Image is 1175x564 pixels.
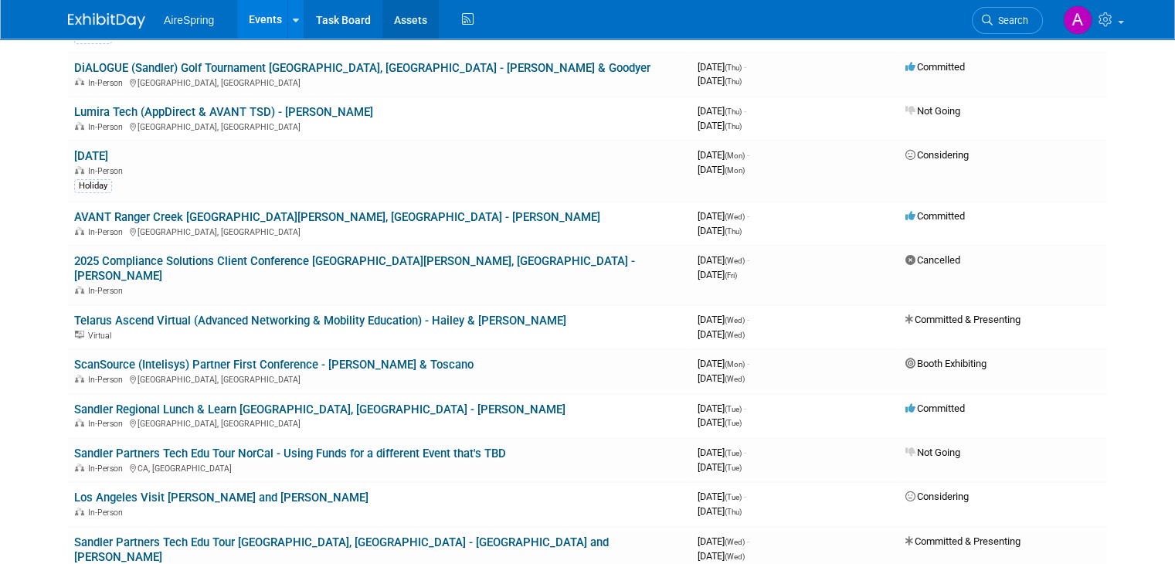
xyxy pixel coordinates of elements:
[905,210,965,222] span: Committed
[744,105,746,117] span: -
[725,212,745,221] span: (Wed)
[905,254,960,266] span: Cancelled
[698,105,746,117] span: [DATE]
[75,286,84,294] img: In-Person Event
[747,149,749,161] span: -
[698,461,742,473] span: [DATE]
[972,7,1043,34] a: Search
[74,416,685,429] div: [GEOGRAPHIC_DATA], [GEOGRAPHIC_DATA]
[75,227,84,235] img: In-Person Event
[75,78,84,86] img: In-Person Event
[725,271,737,280] span: (Fri)
[75,166,84,174] img: In-Person Event
[905,149,969,161] span: Considering
[725,257,745,265] span: (Wed)
[74,358,474,372] a: ScanSource (Intelisys) Partner First Conference - [PERSON_NAME] & Toscano
[905,447,960,458] span: Not Going
[698,75,742,87] span: [DATE]
[698,535,749,547] span: [DATE]
[725,166,745,175] span: (Mon)
[75,508,84,515] img: In-Person Event
[74,447,506,460] a: Sandler Partners Tech Edu Tour NorCal - Using Funds for a different Event that's TBD
[725,151,745,160] span: (Mon)
[74,314,566,328] a: Telarus Ascend Virtual (Advanced Networking & Mobility Education) - Hailey & [PERSON_NAME]
[68,13,145,29] img: ExhibitDay
[698,403,746,414] span: [DATE]
[74,105,373,119] a: Lumira Tech (AppDirect & AVANT TSD) - [PERSON_NAME]
[725,464,742,472] span: (Tue)
[75,375,84,382] img: In-Person Event
[698,149,749,161] span: [DATE]
[698,358,749,369] span: [DATE]
[725,77,742,86] span: (Thu)
[725,449,742,457] span: (Tue)
[698,505,742,517] span: [DATE]
[88,331,116,341] span: Virtual
[74,225,685,237] div: [GEOGRAPHIC_DATA], [GEOGRAPHIC_DATA]
[747,358,749,369] span: -
[88,78,127,88] span: In-Person
[75,419,84,426] img: In-Person Event
[74,76,685,88] div: [GEOGRAPHIC_DATA], [GEOGRAPHIC_DATA]
[74,491,368,505] a: Los Angeles Visit [PERSON_NAME] and [PERSON_NAME]
[725,538,745,546] span: (Wed)
[698,314,749,325] span: [DATE]
[725,316,745,324] span: (Wed)
[747,210,749,222] span: -
[74,254,635,283] a: 2025 Compliance Solutions Client Conference [GEOGRAPHIC_DATA][PERSON_NAME], [GEOGRAPHIC_DATA] - [...
[75,464,84,471] img: In-Person Event
[88,122,127,132] span: In-Person
[75,122,84,130] img: In-Person Event
[725,107,742,116] span: (Thu)
[744,447,746,458] span: -
[725,375,745,383] span: (Wed)
[74,403,565,416] a: Sandler Regional Lunch & Learn [GEOGRAPHIC_DATA], [GEOGRAPHIC_DATA] - [PERSON_NAME]
[725,419,742,427] span: (Tue)
[744,491,746,502] span: -
[725,63,742,72] span: (Thu)
[88,419,127,429] span: In-Person
[88,508,127,518] span: In-Person
[905,105,960,117] span: Not Going
[725,227,742,236] span: (Thu)
[74,179,112,193] div: Holiday
[698,447,746,458] span: [DATE]
[905,491,969,502] span: Considering
[725,405,742,413] span: (Tue)
[698,491,746,502] span: [DATE]
[725,360,745,369] span: (Mon)
[74,210,600,224] a: AVANT Ranger Creek [GEOGRAPHIC_DATA][PERSON_NAME], [GEOGRAPHIC_DATA] - [PERSON_NAME]
[1063,5,1092,35] img: Angie Handal
[725,508,742,516] span: (Thu)
[698,550,745,562] span: [DATE]
[698,225,742,236] span: [DATE]
[88,375,127,385] span: In-Person
[75,331,84,338] img: Virtual Event
[905,61,965,73] span: Committed
[725,122,742,131] span: (Thu)
[744,61,746,73] span: -
[905,535,1020,547] span: Committed & Presenting
[698,372,745,384] span: [DATE]
[747,535,749,547] span: -
[725,552,745,561] span: (Wed)
[698,254,749,266] span: [DATE]
[698,210,749,222] span: [DATE]
[88,286,127,296] span: In-Person
[725,493,742,501] span: (Tue)
[744,403,746,414] span: -
[88,464,127,474] span: In-Person
[747,314,749,325] span: -
[993,15,1028,26] span: Search
[698,164,745,175] span: [DATE]
[698,269,737,280] span: [DATE]
[164,14,214,26] span: AireSpring
[905,403,965,414] span: Committed
[74,120,685,132] div: [GEOGRAPHIC_DATA], [GEOGRAPHIC_DATA]
[88,166,127,176] span: In-Person
[698,416,742,428] span: [DATE]
[747,254,749,266] span: -
[74,372,685,385] div: [GEOGRAPHIC_DATA], [GEOGRAPHIC_DATA]
[698,61,746,73] span: [DATE]
[74,149,108,163] a: [DATE]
